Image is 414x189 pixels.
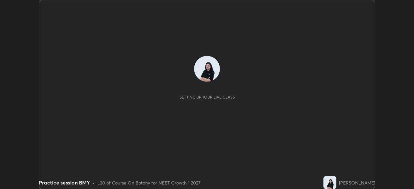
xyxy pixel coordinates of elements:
[93,179,95,186] div: •
[39,179,90,186] div: Practice session BMY
[97,179,201,186] div: L20 of Course On Botany for NEET Growth 1 2027
[180,95,235,100] div: Setting up your live class
[339,179,375,186] div: [PERSON_NAME]
[194,56,220,82] img: 682439d8e90a44c985a6d4fe2be3bbc8.jpg
[323,176,336,189] img: 682439d8e90a44c985a6d4fe2be3bbc8.jpg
